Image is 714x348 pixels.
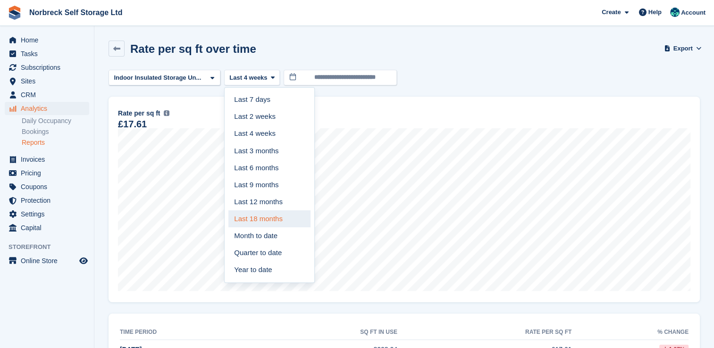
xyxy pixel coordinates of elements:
[120,325,258,340] th: Time period
[112,73,205,83] div: Indoor Insulated Storage Un...
[228,210,311,227] a: Last 18 months
[21,47,77,60] span: Tasks
[22,138,89,147] a: Reports
[5,166,89,180] a: menu
[681,8,706,17] span: Account
[21,61,77,74] span: Subscriptions
[164,110,169,116] img: icon-info-grey-7440780725fd019a000dd9b08b2336e03edf1995a4989e88bcd33f0948082b44.svg
[5,47,89,60] a: menu
[21,88,77,101] span: CRM
[118,108,160,118] span: Rate per sq ft
[21,194,77,207] span: Protection
[21,207,77,221] span: Settings
[5,75,89,88] a: menu
[228,108,311,125] a: Last 2 weeks
[397,325,571,340] th: Rate per sq ft
[224,70,280,85] button: Last 4 weeks
[5,254,89,267] a: menu
[229,73,267,83] span: Last 4 weeks
[228,176,311,193] a: Last 9 months
[21,166,77,180] span: Pricing
[258,325,397,340] th: sq ft in use
[21,33,77,47] span: Home
[78,255,89,266] a: Preview store
[118,120,147,128] div: £17.61
[22,116,89,125] a: Daily Occupancy
[228,261,311,278] a: Year to date
[5,207,89,221] a: menu
[25,5,126,20] a: Norbreck Self Storage Ltd
[602,8,621,17] span: Create
[5,153,89,166] a: menu
[670,8,680,17] img: Sally King
[5,194,89,207] a: menu
[228,125,311,142] a: Last 4 weeks
[130,42,256,55] h2: Rate per sq ft over time
[5,180,89,193] a: menu
[228,244,311,261] a: Quarter to date
[228,227,311,244] a: Month to date
[228,142,311,159] a: Last 3 months
[21,221,77,234] span: Capital
[21,153,77,166] span: Invoices
[673,44,693,53] span: Export
[21,75,77,88] span: Sites
[22,127,89,136] a: Bookings
[5,221,89,234] a: menu
[228,91,311,108] a: Last 7 days
[8,6,22,20] img: stora-icon-8386f47178a22dfd0bd8f6a31ec36ba5ce8667c1dd55bd0f319d3a0aa187defe.svg
[666,41,700,56] button: Export
[5,102,89,115] a: menu
[8,242,94,252] span: Storefront
[228,193,311,210] a: Last 12 months
[648,8,662,17] span: Help
[5,33,89,47] a: menu
[21,180,77,193] span: Coupons
[571,325,689,340] th: % change
[5,88,89,101] a: menu
[21,254,77,267] span: Online Store
[21,102,77,115] span: Analytics
[5,61,89,74] a: menu
[228,159,311,176] a: Last 6 months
